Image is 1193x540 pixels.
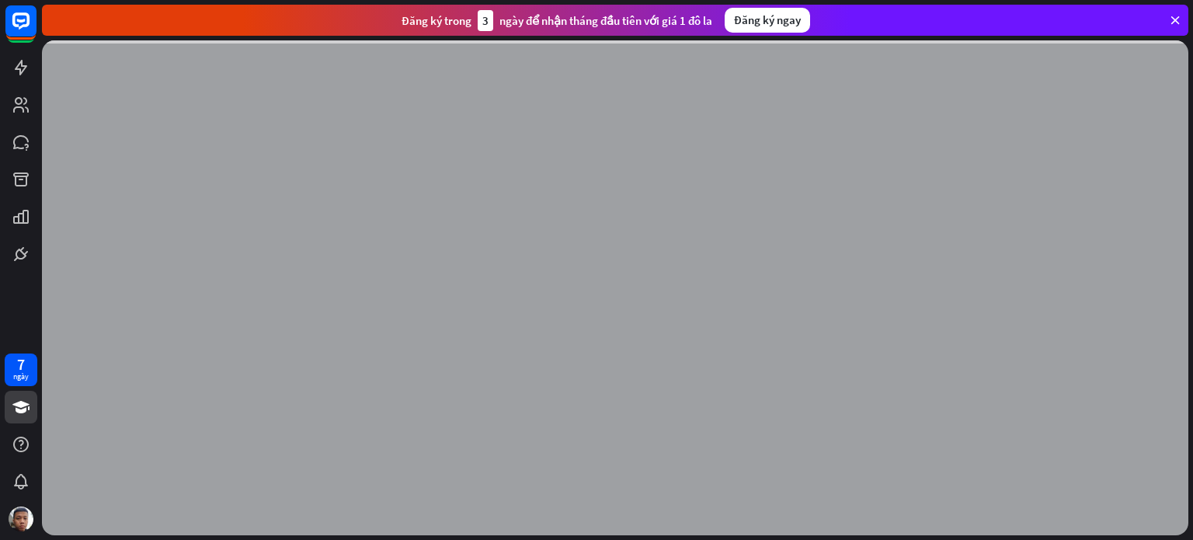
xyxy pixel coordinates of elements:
[5,354,37,386] a: 7 ngày
[402,13,471,28] font: Đăng ký trong
[482,13,489,28] font: 3
[734,12,801,27] font: Đăng ký ngay
[17,354,25,374] font: 7
[499,13,712,28] font: ngày để nhận tháng đầu tiên với giá 1 đô la
[13,371,29,381] font: ngày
